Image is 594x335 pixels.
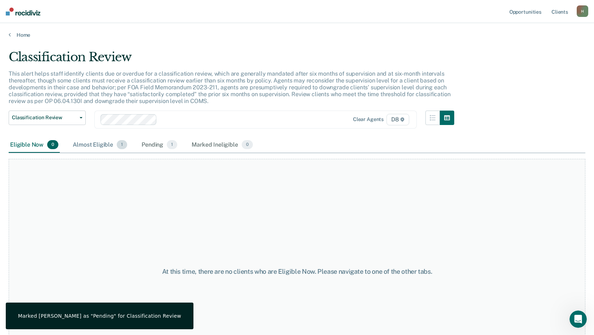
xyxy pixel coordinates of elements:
[167,140,177,149] span: 1
[353,116,384,122] div: Clear agents
[242,140,253,149] span: 0
[570,311,587,328] iframe: Intercom live chat
[140,137,179,153] div: Pending1
[6,8,40,15] img: Recidiviz
[387,114,409,125] span: D8
[12,115,77,121] span: Classification Review
[190,137,254,153] div: Marked Ineligible0
[47,140,58,149] span: 0
[577,5,588,17] button: H
[9,32,585,38] a: Home
[153,268,441,276] div: At this time, there are no clients who are Eligible Now. Please navigate to one of the other tabs.
[71,137,129,153] div: Almost Eligible1
[9,137,60,153] div: Eligible Now0
[9,111,86,125] button: Classification Review
[9,70,450,105] p: This alert helps staff identify clients due or overdue for a classification review, which are gen...
[117,140,127,149] span: 1
[18,313,181,319] div: Marked [PERSON_NAME] as "Pending" for Classification Review
[9,50,454,70] div: Classification Review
